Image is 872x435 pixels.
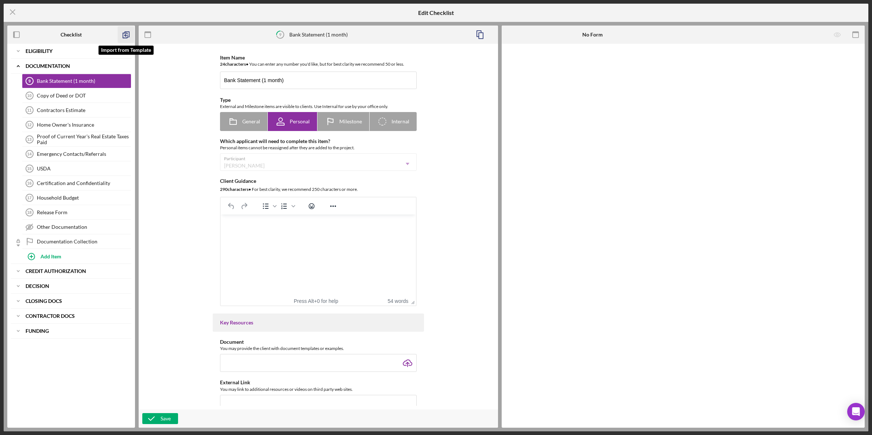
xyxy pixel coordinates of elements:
div: Key Resources [220,320,417,326]
b: Checklist [61,32,82,38]
button: Save [142,413,178,424]
a: Documentation Collection [22,234,131,249]
div: Press Alt+0 for help [285,298,347,304]
div: Personal items cannot be reassigned after they are added to the project. [220,144,417,151]
tspan: 16 [27,181,31,185]
tspan: 18 [27,210,31,215]
div: Bank Statement (1 month) [37,78,131,84]
div: You may provide the client with document templates or examples. [220,345,417,352]
b: Eligibility [26,49,53,53]
a: Other Documentation [22,220,131,234]
tspan: 12 [27,123,31,127]
tspan: 9 [28,79,31,83]
b: Documentation [26,64,70,68]
button: Redo [238,201,250,211]
a: 11Contractors Estimate [22,103,131,118]
iframe: Rich Text Area [221,215,416,296]
div: For best clarity, we recommend 250 characters or more. [220,186,417,193]
tspan: 15 [27,166,31,171]
div: Client Guidance [220,178,417,184]
div: Save [161,413,171,424]
span: General [242,119,260,124]
div: Numbered list [278,201,296,211]
tspan: 11 [27,108,31,112]
div: Household Budget [37,195,131,201]
b: 290 character s • [220,186,251,192]
h5: Edit Checklist [418,9,454,16]
b: Decision [26,284,49,288]
div: You may link to additional resources or videos on third party web sites. [220,386,417,393]
div: Proof of Current Year's Real Estate Taxes Paid [37,134,131,145]
button: Undo [225,201,238,211]
button: Add Item [22,249,131,263]
a: 15USDA [22,161,131,176]
div: Item Name [220,55,417,61]
span: Milestone [339,119,362,124]
button: 54 words [387,298,408,304]
div: Type [220,97,417,103]
button: Reveal or hide additional toolbar items [327,201,339,211]
a: 12Home Owner's Insurance [22,118,131,132]
a: 14Emergency Contacts/Referrals [22,147,131,161]
div: Document [220,339,417,345]
div: Bank Statement (1 month) [289,32,348,38]
div: External Link [220,380,417,385]
b: Contractor Docs [26,314,75,318]
div: Certification and Confidentiality [37,180,131,186]
tspan: 17 [27,196,31,200]
b: 24 character s • [220,61,248,67]
div: Bullet list [259,201,278,211]
tspan: 9 [279,32,282,37]
b: CLOSING DOCS [26,299,62,303]
a: 17Household Budget [22,190,131,205]
a: 10Copy of Deed or DOT [22,88,131,103]
div: You can enter any number you'd like, but for best clarity we recommend 50 or less. [220,61,417,68]
div: Emergency Contacts/Referrals [37,151,131,157]
div: Home Owner's Insurance [37,122,131,128]
button: Emojis [305,201,318,211]
tspan: 10 [27,93,31,98]
tspan: 13 [27,137,31,142]
span: Internal [391,119,409,124]
div: Which applicant will need to complete this item? [220,138,417,144]
div: Copy of Deed or DOT [37,93,131,99]
div: Other Documentation [37,224,131,230]
tspan: 14 [27,152,32,156]
a: 13Proof of Current Year's Real Estate Taxes Paid [22,132,131,147]
span: Personal [290,119,310,124]
div: Contractors Estimate [37,107,131,113]
b: CREDIT AUTHORIZATION [26,269,86,273]
div: Add Item [40,249,61,263]
a: 18Release Form [22,205,131,220]
b: Funding [26,329,49,333]
div: Open Intercom Messenger [847,403,865,420]
div: External and Milestone items are visible to clients. Use Internal for use by your office only. [220,103,417,110]
div: Documentation Collection [37,239,131,245]
div: USDA [37,166,131,172]
b: No Form [582,32,603,38]
a: 16Certification and Confidentiality [22,176,131,190]
a: 9Bank Statement (1 month) [22,74,131,88]
div: Press the Up and Down arrow keys to resize the editor. [408,296,416,305]
div: Release Form [37,209,131,215]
